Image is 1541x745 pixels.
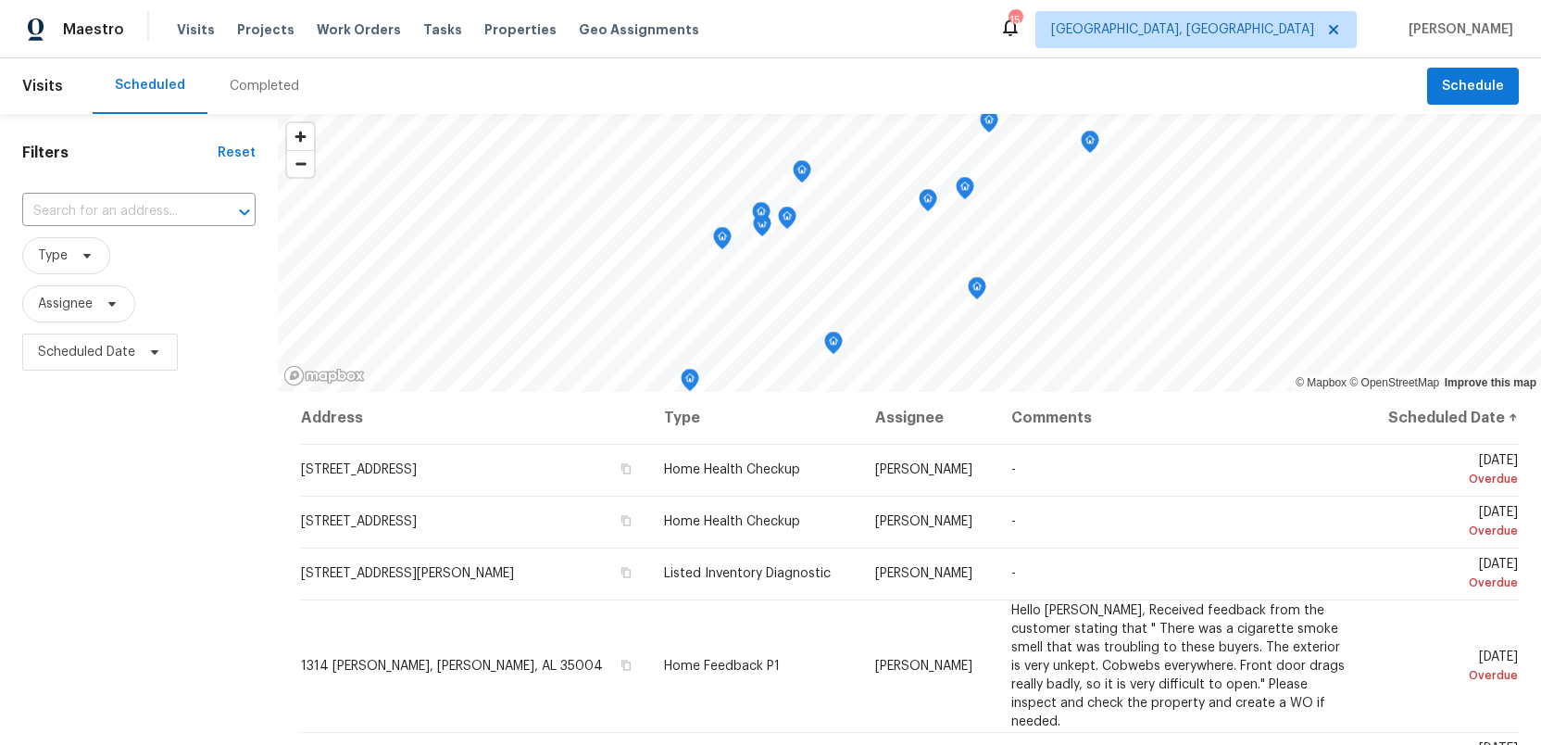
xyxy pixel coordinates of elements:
[1377,574,1518,592] div: Overdue
[824,332,843,360] div: Map marker
[778,207,796,235] div: Map marker
[713,227,732,256] div: Map marker
[1081,131,1099,159] div: Map marker
[664,567,831,580] span: Listed Inventory Diagnostic
[1051,20,1314,39] span: [GEOGRAPHIC_DATA], [GEOGRAPHIC_DATA]
[618,512,634,529] button: Copy Address
[968,277,986,306] div: Map marker
[287,151,314,177] span: Zoom out
[230,77,299,95] div: Completed
[618,461,634,477] button: Copy Address
[664,463,800,476] span: Home Health Checkup
[1401,20,1513,39] span: [PERSON_NAME]
[1011,604,1345,728] span: Hello [PERSON_NAME], Received feedback from the customer stating that " There was a cigarette smo...
[22,197,204,226] input: Search for an address...
[1296,376,1347,389] a: Mapbox
[301,567,514,580] span: [STREET_ADDRESS][PERSON_NAME]
[1011,567,1016,580] span: -
[63,20,124,39] span: Maestro
[875,515,972,528] span: [PERSON_NAME]
[177,20,215,39] span: Visits
[301,515,417,528] span: [STREET_ADDRESS]
[300,392,649,444] th: Address
[484,20,557,39] span: Properties
[38,246,68,265] span: Type
[1442,75,1504,98] span: Schedule
[996,392,1362,444] th: Comments
[618,657,634,674] button: Copy Address
[423,23,462,36] span: Tasks
[287,123,314,150] button: Zoom in
[218,144,256,162] div: Reset
[919,189,937,218] div: Map marker
[38,343,135,361] span: Scheduled Date
[875,463,972,476] span: [PERSON_NAME]
[681,369,699,398] div: Map marker
[22,144,218,162] h1: Filters
[1377,558,1518,592] span: [DATE]
[618,564,634,581] button: Copy Address
[38,295,93,313] span: Assignee
[287,150,314,177] button: Zoom out
[1377,666,1518,685] div: Overdue
[115,76,185,95] div: Scheduled
[301,463,417,476] span: [STREET_ADDRESS]
[237,20,294,39] span: Projects
[283,365,365,386] a: Mapbox homepage
[664,515,800,528] span: Home Health Checkup
[1377,522,1518,540] div: Overdue
[1427,68,1519,106] button: Schedule
[664,660,780,673] span: Home Feedback P1
[1377,470,1518,488] div: Overdue
[1009,11,1021,30] div: 15
[1362,392,1519,444] th: Scheduled Date ↑
[317,20,401,39] span: Work Orders
[875,567,972,580] span: [PERSON_NAME]
[649,392,860,444] th: Type
[1011,463,1016,476] span: -
[956,177,974,206] div: Map marker
[232,199,257,225] button: Open
[980,110,998,139] div: Map marker
[1445,376,1536,389] a: Improve this map
[278,114,1541,392] canvas: Map
[1011,515,1016,528] span: -
[752,202,770,231] div: Map marker
[793,160,811,189] div: Map marker
[860,392,996,444] th: Assignee
[22,66,63,107] span: Visits
[1377,650,1518,685] span: [DATE]
[1377,454,1518,488] span: [DATE]
[301,660,603,673] span: 1314 [PERSON_NAME], [PERSON_NAME], AL 35004
[875,660,972,673] span: [PERSON_NAME]
[1377,506,1518,540] span: [DATE]
[1349,376,1439,389] a: OpenStreetMap
[579,20,699,39] span: Geo Assignments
